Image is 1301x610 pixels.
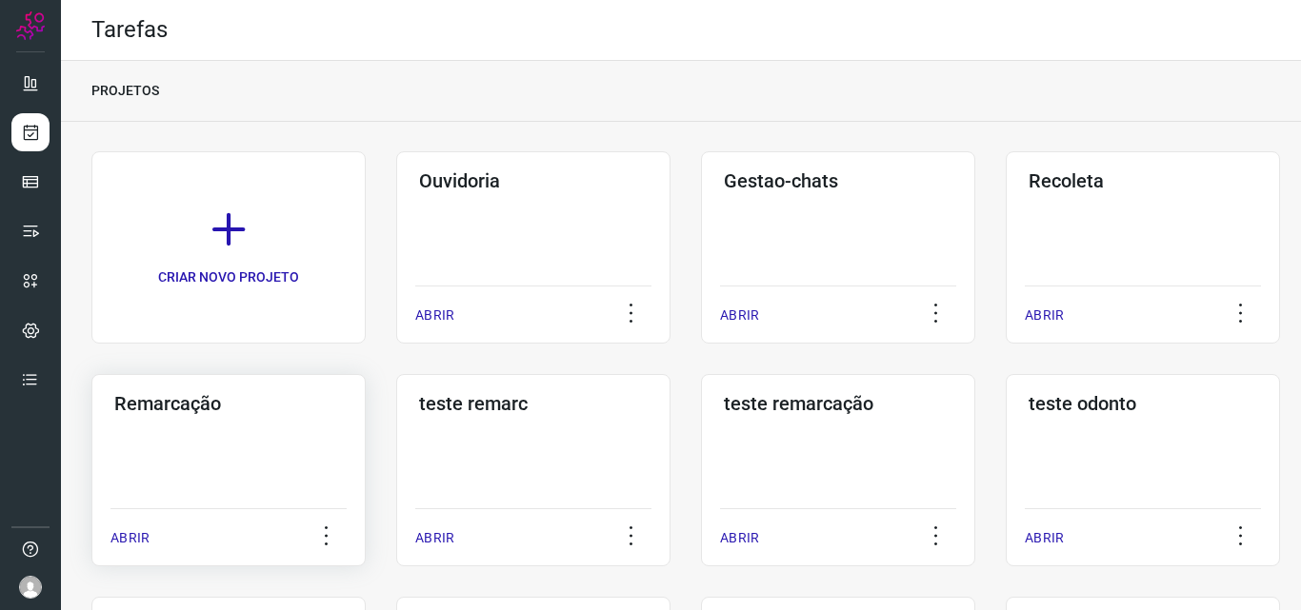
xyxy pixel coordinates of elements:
[724,169,952,192] h3: Gestao-chats
[1029,169,1257,192] h3: Recoleta
[1025,305,1064,325] p: ABRIR
[91,81,159,101] p: PROJETOS
[720,528,759,548] p: ABRIR
[16,11,45,40] img: Logo
[419,169,648,192] h3: Ouvidoria
[110,528,150,548] p: ABRIR
[158,267,299,287] p: CRIAR NOVO PROJETO
[720,305,759,325] p: ABRIR
[1029,392,1257,415] h3: teste odonto
[19,576,42,599] img: avatar-user-boy.jpg
[415,305,454,325] p: ABRIR
[114,392,343,415] h3: Remarcação
[724,392,952,415] h3: teste remarcação
[419,392,648,415] h3: teste remarc
[415,528,454,548] p: ABRIR
[1025,528,1064,548] p: ABRIR
[91,16,168,44] h2: Tarefas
